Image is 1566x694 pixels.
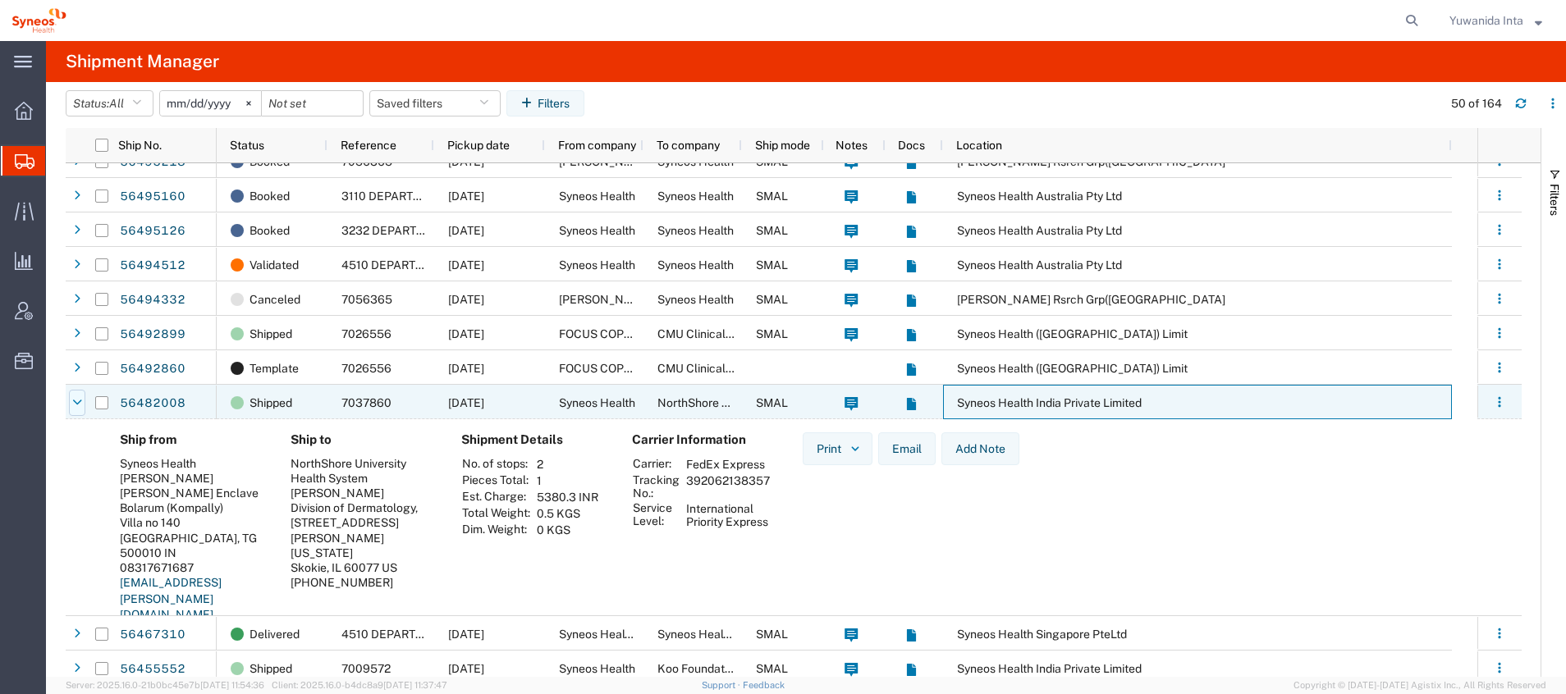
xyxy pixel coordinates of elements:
span: FOCUS COPY SERVICE [559,327,682,340]
span: Canceled [250,282,300,317]
span: Client: 2025.16.0-b4dc8a9 [272,680,447,690]
div: [STREET_ADDRESS][PERSON_NAME][US_STATE] [291,515,435,560]
span: From company [558,139,636,152]
span: CMU Clinical Research Center (CMU-CRC) [657,327,880,340]
span: CMU Clinical Research Center (CMU-CRC) [657,362,880,375]
th: Service Level: [632,500,680,530]
a: 56494512 [119,253,186,279]
span: 08/15/2025 [448,293,484,306]
span: Pickup date [447,139,510,152]
div: Syneos Health [120,456,264,471]
span: [DATE] 11:37:47 [383,680,447,690]
a: Support [702,680,743,690]
span: 08/21/2025 [448,258,484,272]
img: dropdown [848,441,863,456]
span: SMAL [756,189,788,203]
a: 56467310 [119,622,186,648]
a: 56482008 [119,390,186,417]
div: [PERSON_NAME] Enclave Bolarum (Kompally) [120,486,264,515]
span: Syneos Health [559,396,635,409]
span: [DATE] 11:54:36 [200,680,264,690]
span: Koo Foundation-Sun Yat-Sen Cancer Center [657,662,905,675]
span: Server: 2025.16.0-21b0bc45e7b [66,680,264,690]
div: [PHONE_NUMBER] [291,575,435,590]
th: Dim. Weight: [461,522,531,538]
span: 7026556 [341,327,391,340]
td: 0 KGS [531,522,604,538]
a: 56495126 [119,218,186,244]
input: Not set [262,91,363,116]
span: Notes [836,139,868,152]
span: Syneos Health (Thailand) Limit [957,327,1188,340]
td: 5380.3 INR [531,489,604,505]
span: Shipped [250,651,292,686]
span: 08/12/2025 [448,662,484,675]
span: FOCUS COPY SERVICE [559,362,682,375]
span: 7026556 [341,362,391,375]
button: Saved filters [369,90,501,116]
span: Syneos Health Australia Pty Ltd [957,189,1122,203]
a: Feedback [743,680,785,690]
span: Copyright © [DATE]-[DATE] Agistix Inc., All Rights Reserved [1294,678,1546,692]
span: Syneos Health India Private Limited [957,396,1142,409]
span: Syneos Health [559,258,635,272]
span: Syneos Health Singapore Pte Ltd [559,628,731,641]
span: Syneos Health [657,189,734,203]
a: 56494332 [119,287,186,313]
div: 08317671687 [120,560,264,575]
button: Print [803,432,872,465]
th: Total Weight: [461,505,531,522]
span: 08/15/2025 [448,224,484,237]
div: Villa no 140 [120,515,264,530]
span: SMAL [756,662,788,675]
h4: Ship to [291,432,435,447]
span: 7037860 [341,396,391,409]
span: Ship No. [118,139,162,152]
span: Filters [1548,184,1561,216]
span: All [109,97,124,110]
span: Syneos Health [657,258,734,272]
h4: Shipment Details [461,432,606,447]
div: [GEOGRAPHIC_DATA], TG 500010 IN [120,531,264,560]
td: 0.5 KGS [531,505,604,522]
div: [PERSON_NAME] [120,471,264,486]
a: 56495160 [119,184,186,210]
button: Email [878,432,936,465]
input: Not set [160,91,261,116]
span: 4510 DEPARTMENTAL EXPENSE [341,258,519,272]
span: Syneos Health [657,224,734,237]
span: Illingworth Research Australia [559,293,825,306]
td: International Priority Express [680,500,776,530]
h4: Ship from [120,432,264,447]
div: Skokie, IL 60077 US [291,560,435,575]
span: SMAL [756,258,788,272]
span: Template [250,351,299,386]
span: Reference [341,139,396,152]
span: NorthShore University Health System [657,396,853,409]
span: Booked [250,213,290,248]
span: 4510 DEPARTMENTAL EXPENSE [341,628,519,641]
a: 56455552 [119,656,186,683]
a: 56492899 [119,322,186,348]
span: SMAL [756,628,788,641]
span: Location [956,139,1002,152]
span: Syneos Health (Thailand) Limit [957,362,1188,375]
div: 50 of 164 [1451,95,1502,112]
span: Syneos Health Australia Pty Ltd [657,628,822,641]
h4: Carrier Information [632,432,763,447]
span: SMAL [756,293,788,306]
button: Add Note [941,432,1019,465]
th: No. of stops: [461,456,531,473]
span: 08/14/2025 [448,396,484,409]
span: 08/12/2025 [448,628,484,641]
button: Filters [506,90,584,116]
span: Shipped [250,317,292,351]
span: Syneos Health [559,662,635,675]
span: 3110 DEPARTMENTAL EXPENSE [341,189,516,203]
span: Illingworth Rsrch Grp(Australi [957,293,1225,306]
span: Docs [898,139,925,152]
span: 7009572 [341,662,391,675]
th: Carrier: [632,456,680,473]
th: Est. Charge: [461,489,531,505]
span: Validated [250,248,299,282]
